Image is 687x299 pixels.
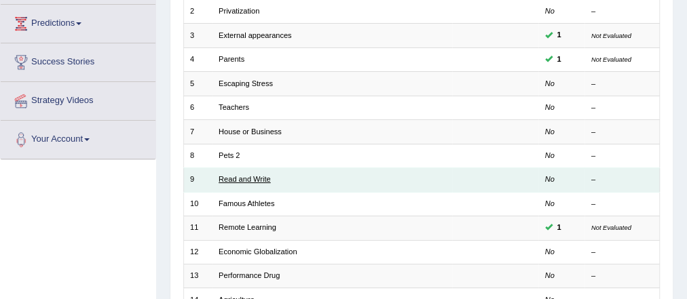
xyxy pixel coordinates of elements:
[219,223,276,231] a: Remote Learning
[591,32,631,39] small: Not Evaluated
[1,82,155,116] a: Strategy Videos
[183,120,212,144] td: 7
[591,224,631,231] small: Not Evaluated
[591,271,653,281] div: –
[219,31,291,39] a: External appearances
[219,103,249,111] a: Teachers
[545,175,555,183] em: No
[545,7,555,15] em: No
[219,151,240,159] a: Pets 2
[219,271,280,279] a: Performance Drug
[219,79,273,87] a: Escaping Stress
[183,24,212,47] td: 3
[591,151,653,161] div: –
[183,144,212,167] td: 8
[219,175,271,183] a: Read and Write
[1,43,155,77] a: Success Stories
[591,79,653,89] div: –
[219,7,259,15] a: Privatization
[183,240,212,264] td: 12
[219,199,274,207] a: Famous Athletes
[183,192,212,216] td: 10
[183,216,212,240] td: 11
[545,247,555,256] em: No
[545,271,555,279] em: No
[183,264,212,288] td: 13
[591,199,653,210] div: –
[219,55,244,63] a: Parents
[219,247,297,256] a: Economic Globalization
[183,72,212,96] td: 5
[1,121,155,155] a: Your Account
[183,168,212,192] td: 9
[183,96,212,119] td: 6
[591,247,653,258] div: –
[553,29,565,41] span: You can still take this question
[591,56,631,63] small: Not Evaluated
[545,199,555,207] em: No
[1,5,155,39] a: Predictions
[183,47,212,71] td: 4
[545,151,555,159] em: No
[545,79,555,87] em: No
[591,127,653,138] div: –
[591,174,653,185] div: –
[545,127,555,136] em: No
[553,222,565,234] span: You can still take this question
[545,103,555,111] em: No
[591,102,653,113] div: –
[553,54,565,66] span: You can still take this question
[591,6,653,17] div: –
[219,127,282,136] a: House or Business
